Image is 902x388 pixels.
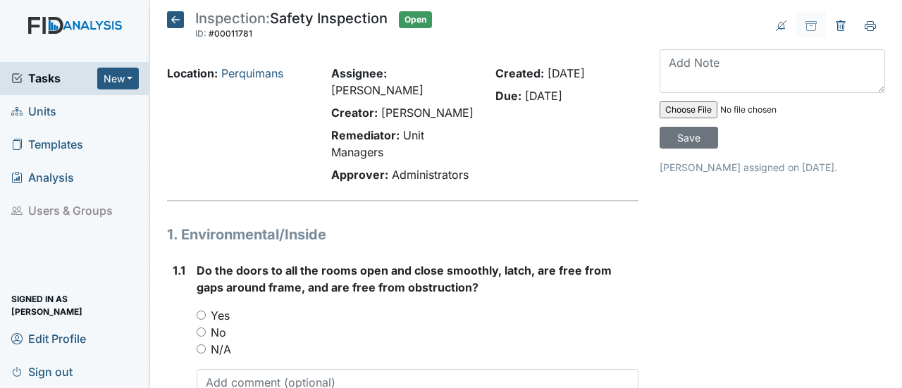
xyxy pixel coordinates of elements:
label: N/A [211,341,231,358]
strong: Assignee: [331,66,387,80]
span: Analysis [11,167,74,189]
span: Administrators [392,168,469,182]
span: ID: [195,28,206,39]
input: Save [660,127,718,149]
label: 1.1 [173,262,185,279]
span: Templates [11,134,83,156]
strong: Due: [495,89,521,103]
strong: Approver: [331,168,388,182]
span: Inspection: [195,10,270,27]
p: [PERSON_NAME] assigned on [DATE]. [660,160,885,175]
span: Units [11,101,56,123]
span: [PERSON_NAME] [331,83,424,97]
strong: Created: [495,66,544,80]
input: N/A [197,344,206,353]
h1: 1. Environmental/Inside [167,224,638,245]
span: Signed in as [PERSON_NAME] [11,294,139,316]
span: [DATE] [525,89,562,103]
span: [DATE] [548,66,585,80]
span: Do the doors to all the rooms open and close smoothly, latch, are free from gaps around frame, an... [197,263,612,294]
a: Perquimans [221,66,283,80]
span: Sign out [11,361,73,382]
span: [PERSON_NAME] [381,106,474,120]
input: No [197,327,206,337]
label: No [211,324,226,341]
input: Yes [197,311,206,320]
strong: Remediator: [331,128,400,142]
span: Open [399,11,432,28]
a: Tasks [11,70,97,87]
div: Safety Inspection [195,11,388,42]
strong: Creator: [331,106,378,120]
label: Yes [211,307,230,324]
span: Edit Profile [11,327,86,349]
strong: Location: [167,66,218,80]
button: New [97,68,140,89]
span: #00011781 [209,28,252,39]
